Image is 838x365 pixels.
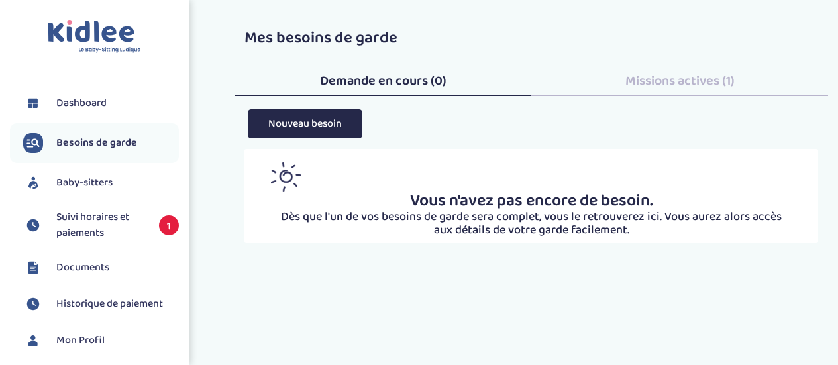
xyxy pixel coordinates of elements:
[48,20,141,54] img: logo.svg
[56,260,109,276] span: Documents
[159,215,179,235] span: 1
[271,211,792,237] p: Dès que l'un de vos besoins de garde sera complet, vous le retrouverez ici. Vous aurez alors accè...
[23,215,43,235] img: suivihoraire.svg
[56,209,146,241] span: Suivi horaires et paiements
[625,70,735,91] span: Missions actives (1)
[23,331,179,350] a: Mon Profil
[23,133,43,153] img: besoin.svg
[23,209,179,241] a: Suivi horaires et paiements 1
[23,258,179,278] a: Documents
[56,95,107,111] span: Dashboard
[23,294,179,314] a: Historique de paiement
[56,333,105,348] span: Mon Profil
[23,93,179,113] a: Dashboard
[56,296,163,312] span: Historique de paiement
[23,93,43,113] img: dashboard.svg
[23,173,43,193] img: babysitters.svg
[271,162,301,192] img: inscription_membre_sun.png
[56,135,137,151] span: Besoins de garde
[320,70,446,91] span: Demande en cours (0)
[244,25,397,51] span: Mes besoins de garde
[56,175,113,191] span: Baby-sitters
[23,294,43,314] img: suivihoraire.svg
[23,331,43,350] img: profil.svg
[271,192,792,211] p: Vous n'avez pas encore de besoin.
[23,133,179,153] a: Besoins de garde
[23,173,179,193] a: Baby-sitters
[23,258,43,278] img: documents.svg
[248,109,362,138] button: Nouveau besoin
